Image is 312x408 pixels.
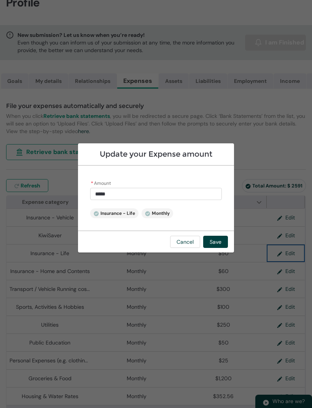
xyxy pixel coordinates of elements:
[170,236,200,248] button: Cancel
[91,180,93,186] abbr: required
[84,149,228,159] h2: Update your Expense amount
[203,236,228,248] button: Save
[90,178,114,187] label: Amount
[94,210,135,216] span: Insurance - Life
[145,210,170,216] span: Monthly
